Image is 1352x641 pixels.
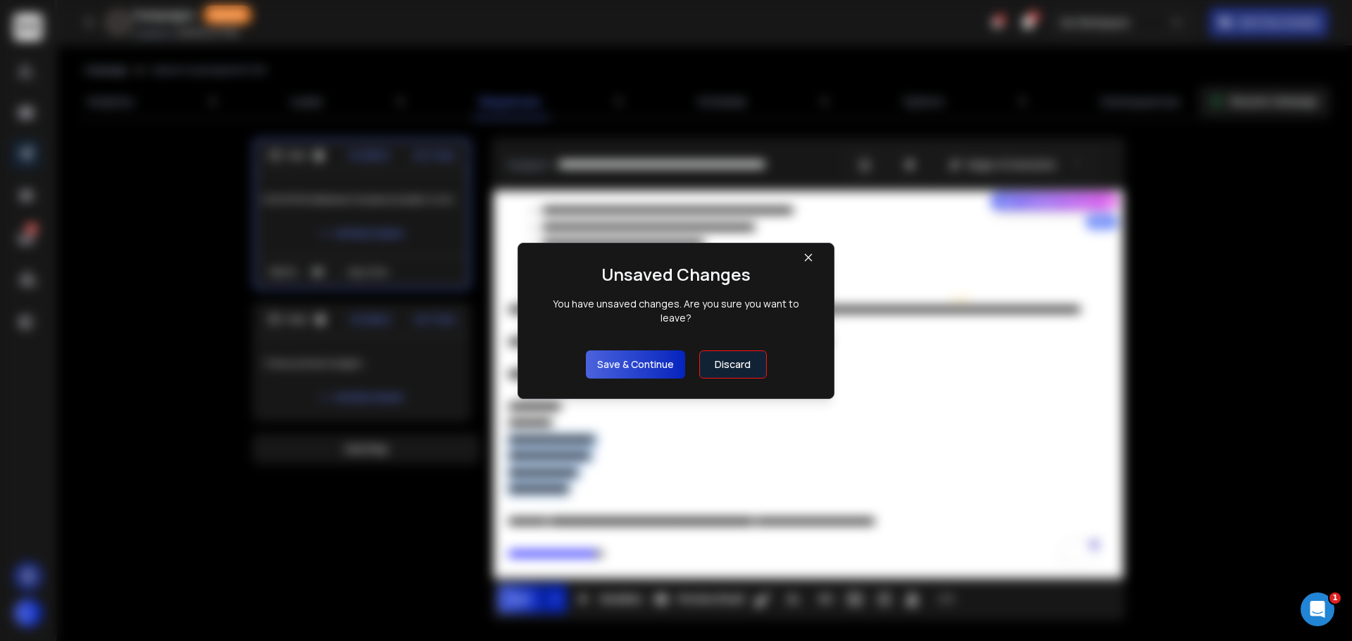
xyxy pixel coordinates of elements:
[601,263,751,286] h1: Unsaved Changes
[586,350,685,379] button: Save & Continue
[1329,592,1341,604] span: 1
[699,350,767,379] button: Discard
[538,297,814,325] div: You have unsaved changes. Are you sure you want to leave?
[1301,592,1334,626] iframe: Intercom live chat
